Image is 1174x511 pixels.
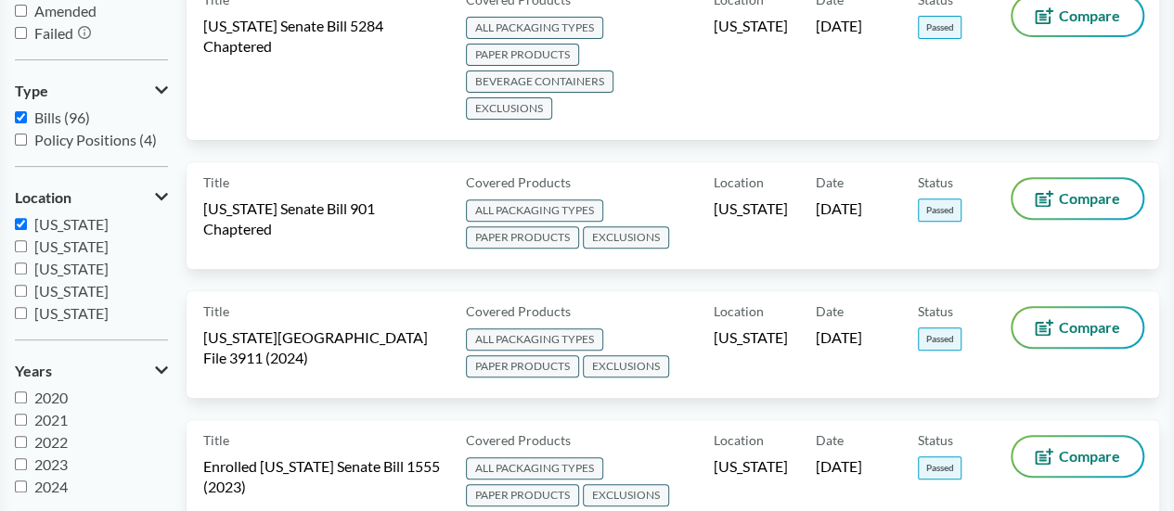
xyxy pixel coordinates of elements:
button: Type [15,75,168,107]
span: ALL PACKAGING TYPES [466,328,603,351]
span: Bills (96) [34,109,90,126]
span: [DATE] [816,456,862,477]
span: 2022 [34,433,68,451]
button: Compare [1013,437,1142,476]
span: Covered Products [466,301,571,321]
span: Compare [1059,191,1120,206]
span: [US_STATE] [714,16,788,36]
span: [DATE] [816,198,862,219]
span: PAPER PRODUCTS [466,355,579,377]
span: [US_STATE] [34,237,109,255]
span: Title [203,301,229,321]
span: Compare [1059,8,1120,23]
span: Title [203,172,229,192]
span: 2020 [34,389,68,406]
button: Compare [1013,179,1142,218]
input: 2023 [15,458,27,470]
span: Years [15,363,52,379]
button: Compare [1013,308,1142,347]
span: Passed [918,327,961,351]
span: EXCLUSIONS [583,355,669,377]
span: [US_STATE] [34,215,109,233]
span: Location [714,301,764,321]
span: Covered Products [466,172,571,192]
span: Compare [1059,449,1120,464]
span: Type [15,83,48,99]
span: 2024 [34,478,68,495]
span: Amended [34,2,97,19]
input: [US_STATE] [15,285,27,297]
span: ALL PACKAGING TYPES [466,457,603,479]
span: Status [918,430,953,450]
span: [DATE] [816,16,862,36]
span: [US_STATE] [34,260,109,277]
span: Passed [918,456,961,479]
span: PAPER PRODUCTS [466,226,579,249]
span: Compare [1059,320,1120,335]
span: [US_STATE] Senate Bill 901 Chaptered [203,198,444,239]
span: EXCLUSIONS [466,97,552,120]
span: Failed [34,24,73,42]
span: ALL PACKAGING TYPES [466,199,603,222]
span: Title [203,430,229,450]
span: [US_STATE] Senate Bill 5284 Chaptered [203,16,444,57]
span: PAPER PRODUCTS [466,44,579,66]
span: Location [15,189,71,206]
input: 2020 [15,391,27,403]
span: [US_STATE] [714,327,788,348]
input: Bills (96) [15,111,27,123]
input: Policy Positions (4) [15,134,27,146]
span: [US_STATE] [714,198,788,219]
span: PAPER PRODUCTS [466,484,579,506]
span: EXCLUSIONS [583,226,669,249]
input: [US_STATE] [15,218,27,230]
span: Policy Positions (4) [34,131,157,148]
input: [US_STATE] [15,262,27,275]
span: [DATE] [816,327,862,348]
span: Passed [918,198,961,222]
input: 2021 [15,414,27,426]
span: Passed [918,16,961,39]
span: ALL PACKAGING TYPES [466,17,603,39]
span: Date [816,301,844,321]
span: Location [714,430,764,450]
span: 2021 [34,411,68,428]
span: [US_STATE] [34,282,109,300]
button: Years [15,355,168,387]
input: [US_STATE] [15,307,27,319]
span: [US_STATE] [714,456,788,477]
span: Covered Products [466,430,571,450]
input: Failed [15,27,27,39]
span: Date [816,430,844,450]
input: Amended [15,5,27,17]
span: [US_STATE] [34,304,109,322]
input: [US_STATE] [15,240,27,252]
input: 2022 [15,436,27,448]
span: 2023 [34,455,68,473]
span: EXCLUSIONS [583,484,669,506]
input: 2024 [15,480,27,492]
span: BEVERAGE CONTAINERS [466,70,613,93]
span: [US_STATE][GEOGRAPHIC_DATA] File 3911 (2024) [203,327,444,368]
span: Date [816,172,844,192]
span: Status [918,301,953,321]
span: Location [714,172,764,192]
button: Location [15,182,168,213]
span: Enrolled [US_STATE] Senate Bill 1555 (2023) [203,456,444,497]
span: Status [918,172,953,192]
